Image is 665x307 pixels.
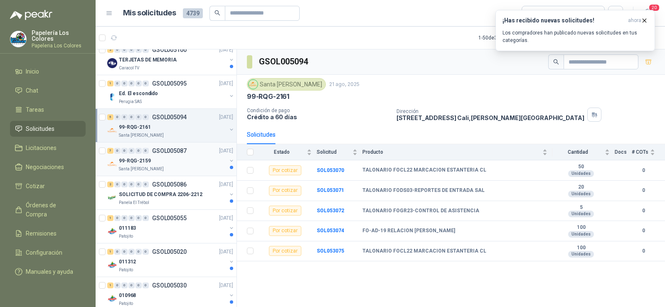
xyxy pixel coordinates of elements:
[128,215,135,221] div: 0
[10,178,86,194] a: Cotizar
[269,186,301,196] div: Por cotizar
[615,144,632,160] th: Docs
[107,114,113,120] div: 5
[107,215,113,221] div: 1
[247,78,326,91] div: Santa [PERSON_NAME]
[362,228,455,234] b: FO-AD-19 RELACION [PERSON_NAME]
[362,144,552,160] th: Producto
[552,204,610,211] b: 5
[317,149,351,155] span: Solicitud
[121,182,128,187] div: 0
[219,248,233,256] p: [DATE]
[10,264,86,280] a: Manuales y ayuda
[143,114,149,120] div: 0
[183,8,203,18] span: 4739
[128,249,135,255] div: 0
[135,249,142,255] div: 0
[632,247,655,255] b: 0
[10,226,86,241] a: Remisiones
[128,282,135,288] div: 0
[552,164,610,170] b: 50
[107,226,117,236] img: Company Logo
[648,4,660,12] span: 20
[107,282,113,288] div: 1
[259,149,305,155] span: Estado
[219,147,233,155] p: [DATE]
[121,249,128,255] div: 0
[107,280,235,307] a: 1 0 0 0 0 0 GSOL005030[DATE] Company Logo010968Patojito
[502,29,648,44] p: Los compradores han publicado nuevas solicitudes en tus categorías.
[114,47,121,53] div: 0
[632,149,648,155] span: # COTs
[568,170,594,177] div: Unidades
[107,193,117,203] img: Company Logo
[152,282,187,288] p: GSOL005030
[219,214,233,222] p: [DATE]
[32,43,86,48] p: Papeleria Los Colores
[317,187,344,193] a: SOL053071
[632,144,665,160] th: # COTs
[119,199,149,206] p: Panela El Trébol
[114,282,121,288] div: 0
[495,10,655,51] button: ¡Has recibido nuevas solicitudes!ahora Los compradores han publicado nuevas solicitudes en tus ca...
[568,251,594,258] div: Unidades
[26,267,73,276] span: Manuales y ayuda
[107,213,235,240] a: 1 0 0 0 0 0 GSOL005055[DATE] Company Logo011183Patojito
[119,90,158,98] p: Ed. El escondido
[107,159,117,169] img: Company Logo
[552,245,610,251] b: 100
[317,248,344,254] a: SOL053075
[397,108,584,114] p: Dirección
[107,92,117,102] img: Company Logo
[128,148,135,154] div: 0
[152,81,187,86] p: GSOL005095
[128,182,135,187] div: 0
[362,187,485,194] b: TALONARIO FODS03-REPORTES DE ENTRADA SAL
[26,67,39,76] span: Inicio
[152,249,187,255] p: GSOL005020
[121,81,128,86] div: 0
[317,208,344,214] a: SOL053072
[247,130,276,139] div: Solicitudes
[119,233,133,240] p: Patojito
[107,58,117,68] img: Company Logo
[107,179,235,206] a: 2 0 0 0 0 0 GSOL005086[DATE] Company LogoSOLICITUD DE COMPRA 2206-2212Panela El Trébol
[632,227,655,235] b: 0
[269,226,301,236] div: Por cotizar
[119,98,142,105] p: Perugia SAS
[119,300,133,307] p: Patojito
[119,123,151,131] p: 99-RQG-2161
[259,55,309,68] h3: GSOL005094
[107,182,113,187] div: 2
[219,113,233,121] p: [DATE]
[107,148,113,154] div: 7
[362,208,479,214] b: TALONARIO FOGR23-CONTROL DE ASISTENCIA
[128,47,135,53] div: 0
[478,31,532,44] div: 1 - 50 de 3041
[527,9,544,18] div: Todas
[107,249,113,255] div: 1
[152,148,187,154] p: GSOL005087
[26,201,78,219] span: Órdenes de Compra
[26,124,54,133] span: Solicitudes
[114,148,121,154] div: 0
[568,211,594,217] div: Unidades
[107,79,235,105] a: 1 0 0 0 0 0 GSOL005095[DATE] Company LogoEd. El escondidoPerugia SAS
[362,149,541,155] span: Producto
[26,182,45,191] span: Cotizar
[121,215,128,221] div: 0
[219,46,233,54] p: [DATE]
[143,282,149,288] div: 0
[10,245,86,260] a: Configuración
[10,83,86,98] a: Chat
[214,10,220,16] span: search
[143,182,149,187] div: 0
[26,143,57,152] span: Licitaciones
[135,282,142,288] div: 0
[247,92,289,101] p: 99-RQG-2161
[119,292,136,300] p: 010968
[152,114,187,120] p: GSOL005094
[249,80,258,89] img: Company Logo
[135,81,142,86] div: 0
